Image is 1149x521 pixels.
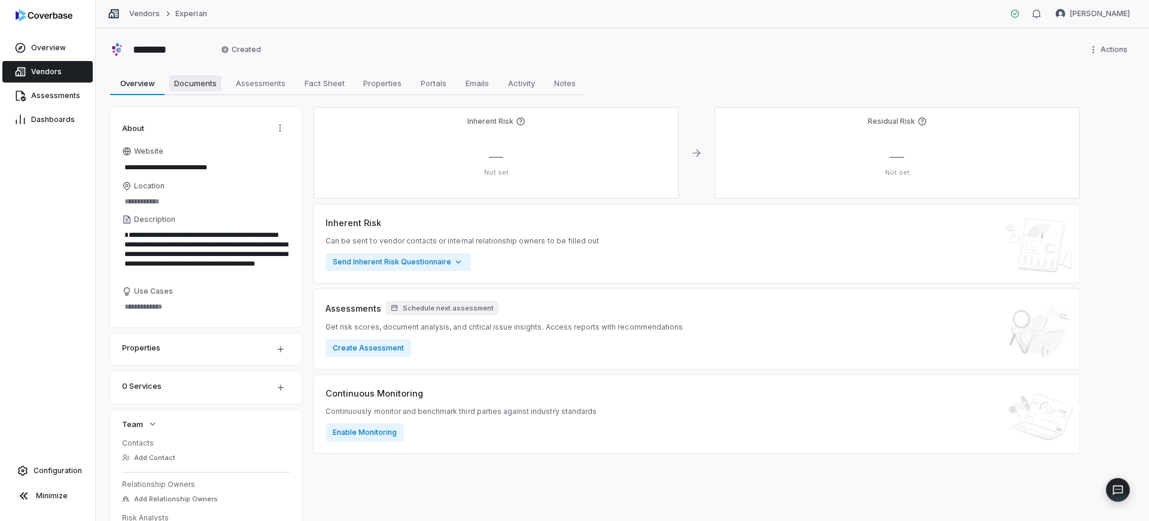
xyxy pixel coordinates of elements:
button: Send Inherent Risk Questionnaire [326,253,470,271]
span: Created [221,45,261,54]
p: Not set [724,168,1070,177]
span: Activity [503,75,540,91]
button: Schedule next assessment [386,301,498,315]
span: Inherent Risk [326,217,381,229]
button: More actions [1085,41,1135,59]
span: Overview [31,43,66,53]
textarea: Description [122,227,290,282]
span: Notes [549,75,580,91]
span: Configuration [34,466,82,476]
span: Assessments [326,302,381,315]
span: Description [134,215,175,224]
span: Location [134,181,165,191]
span: Fact Sheet [300,75,349,91]
button: Add Contact [118,447,179,468]
span: Minimize [36,491,68,501]
span: Vendors [31,67,62,77]
span: Assessments [31,91,80,100]
span: [PERSON_NAME] [1070,9,1130,19]
a: Configuration [5,460,90,482]
button: Heidi Bower avatar[PERSON_NAME] [1048,5,1137,23]
img: logo-D7KZi-bG.svg [16,10,72,22]
input: Website [122,159,269,176]
img: Heidi Bower avatar [1056,9,1065,19]
a: Dashboards [2,109,93,130]
h4: Inherent Risk [467,117,513,126]
h4: Residual Risk [868,117,915,126]
span: Schedule next assessment [403,304,494,313]
span: Emails [461,75,494,91]
span: Overview [115,75,160,91]
button: Minimize [5,484,90,508]
a: Vendors [129,9,160,19]
dt: Relationship Owners [122,480,290,489]
a: Experian [175,9,206,19]
span: Dashboards [31,115,75,124]
textarea: Use Cases [122,298,290,315]
span: — [489,148,503,165]
a: Overview [2,37,93,59]
span: Use Cases [134,287,173,296]
span: Properties [358,75,406,91]
span: — [890,148,904,165]
span: Assessments [231,75,290,91]
a: Vendors [2,61,93,83]
span: Team [122,419,143,429]
p: Not set [323,168,669,177]
span: Continuously monitor and benchmark third parties against industry standards [326,407,597,416]
button: Actions [270,119,290,137]
input: Location [122,193,290,210]
span: Continuous Monitoring [326,387,423,400]
span: Get risk scores, document analysis, and critical issue insights. Access reports with recommendations [326,322,683,332]
button: Create Assessment [326,339,411,357]
dt: Contacts [122,438,290,448]
span: About [122,123,144,133]
span: Website [134,147,163,156]
span: Documents [169,75,221,91]
button: Team [118,413,161,435]
span: Can be sent to vendor contacts or internal relationship owners to be filled out [326,236,599,246]
a: Assessments [2,85,93,106]
span: Portals [416,75,451,91]
button: Enable Monitoring [326,423,404,441]
span: Add Relationship Owners [134,495,218,504]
